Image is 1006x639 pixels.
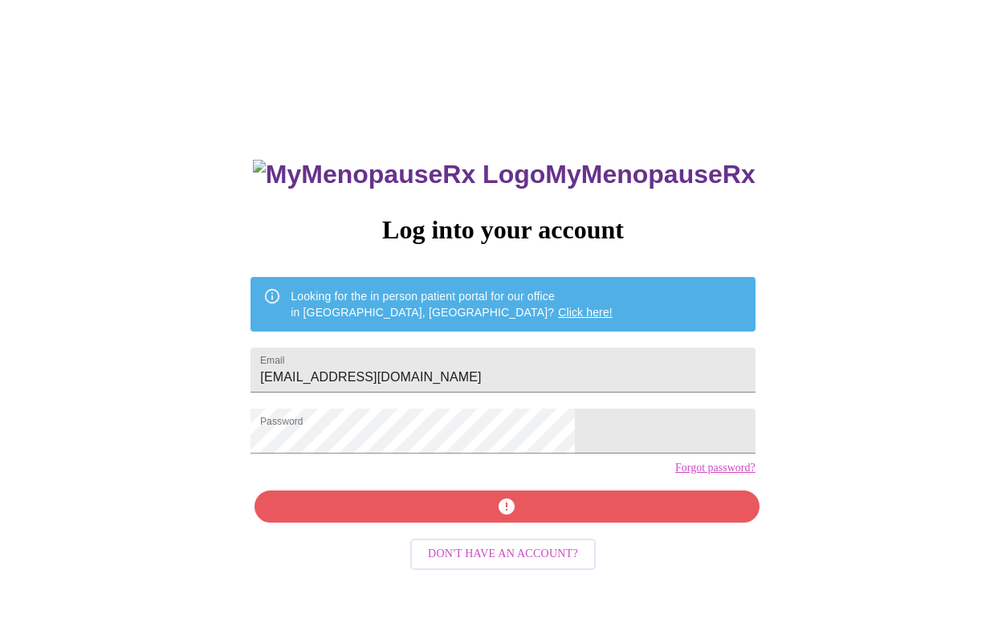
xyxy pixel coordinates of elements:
a: Forgot password? [675,462,756,474]
span: Don't have an account? [428,544,578,564]
button: Don't have an account? [410,539,596,570]
img: MyMenopauseRx Logo [253,160,545,189]
a: Don't have an account? [406,546,600,560]
h3: MyMenopauseRx [253,160,756,189]
div: Looking for the in person patient portal for our office in [GEOGRAPHIC_DATA], [GEOGRAPHIC_DATA]? [291,282,613,327]
a: Click here! [558,306,613,319]
h3: Log into your account [250,215,755,245]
